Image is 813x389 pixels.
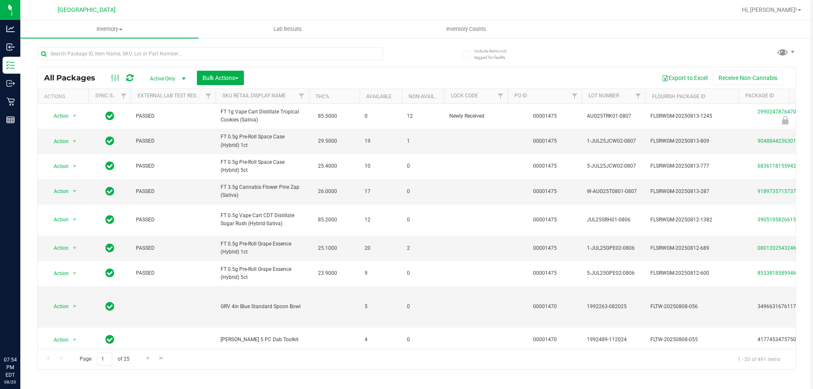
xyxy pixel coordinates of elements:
inline-svg: Retail [6,97,15,106]
span: 20 [365,244,397,252]
a: Flourish Package ID [652,94,705,99]
span: 0 [407,336,439,344]
span: PASSED [136,188,210,196]
span: Action [46,185,69,197]
span: In Sync [105,110,114,122]
a: Filter [568,89,582,103]
span: Inventory Counts [435,25,498,33]
span: In Sync [105,301,114,312]
a: 00001475 [533,163,557,169]
span: select [69,242,80,254]
span: 0 [407,216,439,224]
a: 00001475 [533,270,557,276]
span: PASSED [136,244,210,252]
span: Bulk Actions [202,74,238,81]
span: 25.4000 [314,160,341,172]
span: 5 [365,303,397,311]
span: Include items not tagged for facility [474,48,517,61]
span: GRV 4in Blue Standard Spoon Bowl [221,303,304,311]
p: 07:54 PM EDT [4,356,17,379]
a: 9189735715737471 [758,188,805,194]
a: Sku Retail Display Name [222,93,286,99]
span: In Sync [105,214,114,226]
span: 0 [407,269,439,277]
a: Filter [295,89,309,103]
span: W-AUG25T0801-0807 [587,188,640,196]
a: 3905195826615520 [758,217,805,223]
span: select [69,110,80,122]
span: PASSED [136,112,210,120]
span: 0 [365,112,397,120]
span: [GEOGRAPHIC_DATA] [58,6,116,14]
span: In Sync [105,242,114,254]
span: 17 [365,188,397,196]
input: Search Package ID, Item Name, SKU, Lot or Part Number... [37,47,383,60]
span: Lab Results [262,25,313,33]
span: Action [46,334,69,346]
span: PASSED [136,269,210,277]
span: 19 [365,137,397,145]
a: Sync Status [95,93,128,99]
span: 12 [407,112,439,120]
span: FT 0.5g Pre-Roll Space Case (Hybrid) 1ct [221,133,304,149]
span: Action [46,242,69,254]
a: 0801202543246785 [758,245,805,251]
a: 00001475 [533,245,557,251]
inline-svg: Outbound [6,79,15,88]
span: FLSRWGM-20250812-689 [650,244,733,252]
a: 8533818589946464 [758,270,805,276]
span: In Sync [105,160,114,172]
span: 85.5000 [314,110,341,122]
a: Non-Available [409,94,446,99]
span: Action [46,268,69,279]
span: 23.9000 [314,267,341,279]
span: PASSED [136,216,210,224]
a: 6836118155942134 [758,163,805,169]
span: select [69,214,80,226]
span: 1992263-082025 [587,303,640,311]
span: 85.2000 [314,214,341,226]
span: Page of 25 [72,353,136,366]
a: THC% [315,94,329,99]
span: FT 0.5g Pre-Roll Grape Essence (Hybrid) 1ct [221,240,304,256]
span: 4 [365,336,397,344]
a: 00001475 [533,217,557,223]
a: 2990247876470499 [758,109,805,115]
span: 5-JUL25JCW02-0807 [587,162,640,170]
span: select [69,268,80,279]
span: select [69,334,80,346]
a: Go to the next page [142,353,154,364]
span: 0 [407,162,439,170]
input: 1 [97,353,112,366]
span: FT 0.5g Pre-Roll Space Case (Hybrid) 5ct [221,158,304,174]
span: 1-JUL25GPE02-0806 [587,244,640,252]
inline-svg: Reports [6,116,15,124]
a: 00001475 [533,138,557,144]
span: 1 - 20 of 491 items [731,353,787,365]
span: select [69,160,80,172]
a: Filter [202,89,216,103]
a: Filter [631,89,645,103]
span: Action [46,160,69,172]
span: 1-JUL25JCW02-0807 [587,137,640,145]
span: FLSRWGM-20250813-287 [650,188,733,196]
span: 25.1000 [314,242,341,254]
inline-svg: Analytics [6,25,15,33]
iframe: Resource center [8,321,34,347]
span: PASSED [136,137,210,145]
span: In Sync [105,267,114,279]
a: Filter [117,89,131,103]
button: Bulk Actions [197,71,244,85]
span: In Sync [105,185,114,197]
inline-svg: Inventory [6,61,15,69]
span: Action [46,135,69,147]
button: Receive Non-Cannabis [713,71,783,85]
span: 12 [365,216,397,224]
span: 2 [407,244,439,252]
span: PASSED [136,162,210,170]
div: Actions [44,94,85,99]
span: Action [46,214,69,226]
span: FLSRWGM-20250812-600 [650,269,733,277]
span: FT 0.5g Pre-Roll Grape Essence (Hybrid) 5ct [221,265,304,281]
span: FLSRWGM-20250813-777 [650,162,733,170]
